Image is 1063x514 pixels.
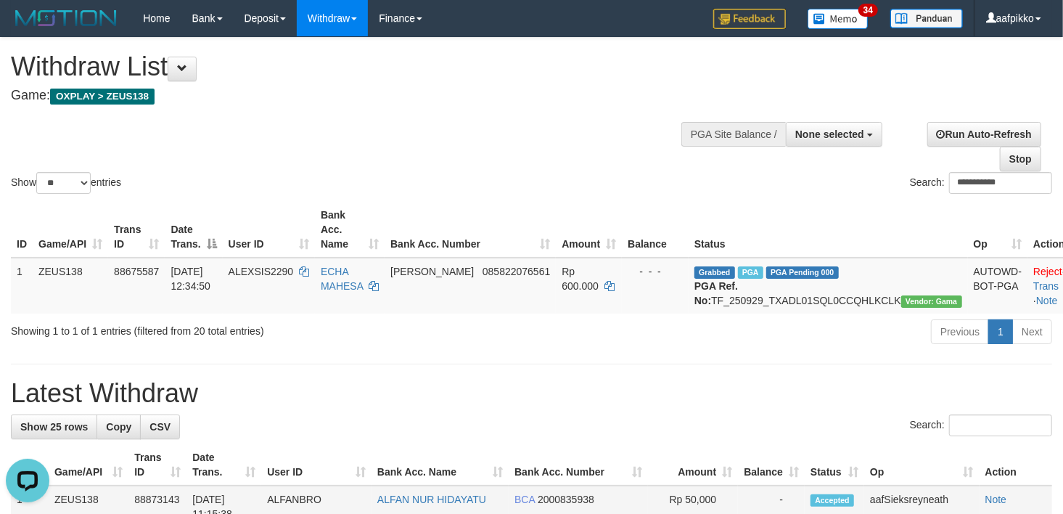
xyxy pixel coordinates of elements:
[766,266,839,279] span: PGA Pending
[514,494,535,505] span: BCA
[980,444,1052,486] th: Action
[483,266,550,277] span: Copy 085822076561 to clipboard
[377,494,486,505] a: ALFAN NUR HIDAYATU
[931,319,989,344] a: Previous
[11,258,33,314] td: 1
[949,415,1052,436] input: Search:
[562,266,599,292] span: Rp 600.000
[6,6,49,49] button: Open LiveChat chat widget
[140,415,180,439] a: CSV
[229,266,294,277] span: ALEXSIS2290
[968,202,1028,258] th: Op: activate to sort column ascending
[622,202,689,258] th: Balance
[114,266,159,277] span: 88675587
[186,444,261,486] th: Date Trans.: activate to sort column ascending
[11,172,121,194] label: Show entries
[11,52,694,81] h1: Withdraw List
[20,421,88,433] span: Show 25 rows
[927,122,1041,147] a: Run Auto-Refresh
[11,318,432,338] div: Showing 1 to 1 of 1 entries (filtered from 20 total entries)
[223,202,315,258] th: User ID: activate to sort column ascending
[864,444,979,486] th: Op: activate to sort column ascending
[165,202,222,258] th: Date Trans.: activate to sort column descending
[689,258,968,314] td: TF_250929_TXADL01SQL0CCQHLKCLK
[538,494,594,505] span: Copy 2000835938 to clipboard
[810,494,854,507] span: Accepted
[509,444,648,486] th: Bank Acc. Number: activate to sort column ascending
[738,266,763,279] span: Marked by aafpengsreynich
[11,89,694,103] h4: Game:
[33,258,108,314] td: ZEUS138
[171,266,210,292] span: [DATE] 12:34:50
[910,415,1052,436] label: Search:
[11,415,97,439] a: Show 25 rows
[261,444,372,486] th: User ID: activate to sort column ascending
[795,128,864,140] span: None selected
[36,172,91,194] select: Showentries
[738,444,805,486] th: Balance: activate to sort column ascending
[11,7,121,29] img: MOTION_logo.png
[858,4,878,17] span: 34
[949,172,1052,194] input: Search:
[901,295,962,308] span: Vendor URL: https://trx31.1velocity.biz
[321,266,363,292] a: ECHA MAHESA
[988,319,1013,344] a: 1
[108,202,165,258] th: Trans ID: activate to sort column ascending
[786,122,882,147] button: None selected
[648,444,738,486] th: Amount: activate to sort column ascending
[33,202,108,258] th: Game/API: activate to sort column ascending
[50,89,155,105] span: OXPLAY > ZEUS138
[149,421,171,433] span: CSV
[694,266,735,279] span: Grabbed
[890,9,963,28] img: panduan.png
[97,415,141,439] a: Copy
[11,202,33,258] th: ID
[11,379,1052,408] h1: Latest Withdraw
[1033,266,1062,277] a: Reject
[1012,319,1052,344] a: Next
[390,266,474,277] span: [PERSON_NAME]
[385,202,556,258] th: Bank Acc. Number: activate to sort column ascending
[985,494,1007,505] a: Note
[49,444,128,486] th: Game/API: activate to sort column ascending
[1000,147,1041,171] a: Stop
[628,264,683,279] div: - - -
[808,9,869,29] img: Button%20Memo.svg
[11,444,49,486] th: ID: activate to sort column descending
[128,444,186,486] th: Trans ID: activate to sort column ascending
[694,280,738,306] b: PGA Ref. No:
[1036,295,1058,306] a: Note
[713,9,786,29] img: Feedback.jpg
[689,202,968,258] th: Status
[556,202,622,258] th: Amount: activate to sort column ascending
[315,202,385,258] th: Bank Acc. Name: activate to sort column ascending
[805,444,864,486] th: Status: activate to sort column ascending
[106,421,131,433] span: Copy
[681,122,786,147] div: PGA Site Balance /
[372,444,509,486] th: Bank Acc. Name: activate to sort column ascending
[910,172,1052,194] label: Search:
[968,258,1028,314] td: AUTOWD-BOT-PGA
